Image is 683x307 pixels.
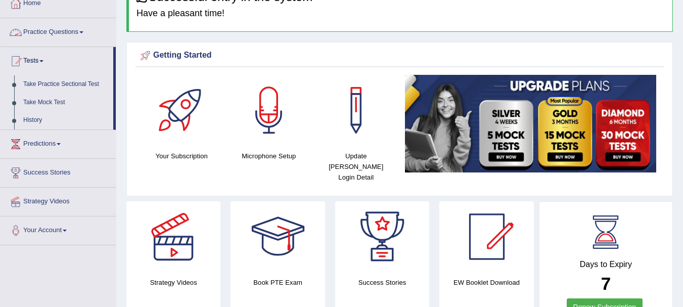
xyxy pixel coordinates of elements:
[335,277,429,288] h4: Success Stories
[136,9,665,19] h4: Have a pleasant time!
[439,277,533,288] h4: EW Booklet Download
[1,130,116,155] a: Predictions
[231,151,308,161] h4: Microphone Setup
[317,151,395,183] h4: Update [PERSON_NAME] Login Detail
[19,111,113,129] a: History
[1,47,113,72] a: Tests
[231,277,325,288] h4: Book PTE Exam
[1,18,116,43] a: Practice Questions
[405,75,657,172] img: small5.jpg
[143,151,220,161] h4: Your Subscription
[126,277,220,288] h4: Strategy Videos
[1,216,116,242] a: Your Account
[19,75,113,94] a: Take Practice Sectional Test
[551,260,661,269] h4: Days to Expiry
[1,159,116,184] a: Success Stories
[1,188,116,213] a: Strategy Videos
[138,48,661,63] div: Getting Started
[601,274,611,293] b: 7
[19,94,113,112] a: Take Mock Test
